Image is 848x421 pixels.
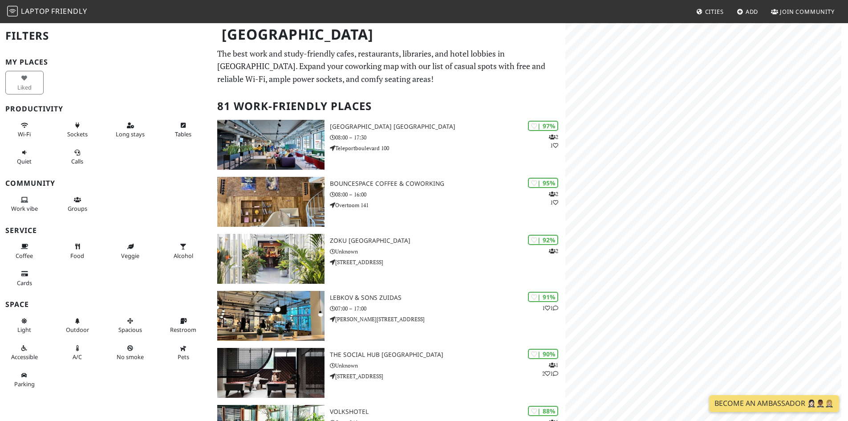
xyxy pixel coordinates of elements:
button: Pets [164,341,203,364]
span: Pet friendly [178,353,189,361]
span: Stable Wi-Fi [18,130,31,138]
button: Cards [5,266,44,290]
img: BounceSpace Coffee & Coworking [217,177,325,227]
p: [STREET_ADDRESS] [330,372,565,380]
a: Zoku Amsterdam | 92% 2 Zoku [GEOGRAPHIC_DATA] Unknown [STREET_ADDRESS] [212,234,565,284]
a: LaptopFriendly LaptopFriendly [7,4,87,20]
p: 1 2 1 [542,361,558,378]
p: Teleportboulevard 100 [330,144,565,152]
h3: Volkshotel [330,408,565,416]
a: Cities [693,4,727,20]
span: Food [70,252,84,260]
button: Quiet [5,145,44,169]
a: Lebkov & Sons Zuidas | 91% 11 Lebkov & Sons Zuidas 07:00 – 17:00 [PERSON_NAME][STREET_ADDRESS] [212,291,565,341]
span: Work-friendly tables [175,130,191,138]
a: Become an Ambassador 🤵🏻‍♀️🤵🏾‍♂️🤵🏼‍♀️ [709,395,839,412]
p: 07:00 – 17:00 [330,304,565,313]
button: Calls [58,145,97,169]
h3: Community [5,179,207,188]
button: Light [5,314,44,337]
button: Alcohol [164,239,203,263]
h3: [GEOGRAPHIC_DATA] [GEOGRAPHIC_DATA] [330,123,565,131]
button: Wi-Fi [5,118,44,142]
button: Coffee [5,239,44,263]
img: Aristo Meeting Center Amsterdam [217,120,325,170]
span: Friendly [51,6,87,16]
button: Sockets [58,118,97,142]
button: Spacious [111,314,150,337]
div: | 88% [528,406,558,416]
p: Unknown [330,247,565,256]
h3: BounceSpace Coffee & Coworking [330,180,565,188]
span: Cities [705,8,724,16]
button: Restroom [164,314,203,337]
span: Parking [14,380,35,388]
h3: Service [5,226,207,235]
img: The Social Hub Amsterdam City [217,348,325,398]
span: Quiet [17,157,32,165]
div: | 95% [528,178,558,188]
span: Smoke free [117,353,144,361]
a: Aristo Meeting Center Amsterdam | 97% 21 [GEOGRAPHIC_DATA] [GEOGRAPHIC_DATA] 08:00 – 17:30 Telepo... [212,120,565,170]
h3: Productivity [5,105,207,113]
div: | 91% [528,292,558,302]
span: Add [746,8,759,16]
a: The Social Hub Amsterdam City | 90% 121 The Social Hub [GEOGRAPHIC_DATA] Unknown [STREET_ADDRESS] [212,348,565,398]
img: Lebkov & Sons Zuidas [217,291,325,341]
a: BounceSpace Coffee & Coworking | 95% 21 BounceSpace Coffee & Coworking 08:00 – 16:00 Overtoom 141 [212,177,565,227]
h3: The Social Hub [GEOGRAPHIC_DATA] [330,351,565,359]
span: Alcohol [174,252,193,260]
a: Add [733,4,762,20]
img: Zoku Amsterdam [217,234,325,284]
span: Accessible [11,353,38,361]
p: 2 1 [549,190,558,207]
button: No smoke [111,341,150,364]
p: 2 [549,247,558,255]
span: Air conditioned [73,353,82,361]
button: Outdoor [58,314,97,337]
span: Long stays [116,130,145,138]
div: | 97% [528,121,558,131]
h3: My Places [5,58,207,66]
div: | 92% [528,235,558,245]
p: 08:00 – 17:30 [330,133,565,142]
h3: Zoku [GEOGRAPHIC_DATA] [330,237,565,245]
button: Food [58,239,97,263]
span: Spacious [118,326,142,334]
button: Work vibe [5,192,44,216]
h3: Space [5,300,207,309]
button: Parking [5,368,44,392]
h2: 81 Work-Friendly Places [217,93,560,120]
p: The best work and study-friendly cafes, restaurants, libraries, and hotel lobbies in [GEOGRAPHIC_... [217,47,560,86]
h2: Filters [5,22,207,49]
span: Join Community [780,8,835,16]
button: Groups [58,192,97,216]
span: Natural light [17,326,31,334]
span: Outdoor area [66,326,89,334]
button: Veggie [111,239,150,263]
p: 1 1 [542,304,558,312]
button: Tables [164,118,203,142]
p: [PERSON_NAME][STREET_ADDRESS] [330,315,565,323]
div: | 90% [528,349,558,359]
span: Veggie [121,252,139,260]
span: Laptop [21,6,50,16]
button: A/C [58,341,97,364]
span: Coffee [16,252,33,260]
span: People working [11,204,38,213]
p: 2 1 [549,133,558,150]
p: Overtoom 141 [330,201,565,209]
h3: Lebkov & Sons Zuidas [330,294,565,302]
p: Unknown [330,361,565,370]
p: [STREET_ADDRESS] [330,258,565,266]
span: Credit cards [17,279,32,287]
button: Accessible [5,341,44,364]
h1: [GEOGRAPHIC_DATA] [215,22,564,47]
span: Power sockets [67,130,88,138]
span: Restroom [170,326,196,334]
a: Join Community [767,4,838,20]
button: Long stays [111,118,150,142]
p: 08:00 – 16:00 [330,190,565,199]
img: LaptopFriendly [7,6,18,16]
span: Video/audio calls [71,157,83,165]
